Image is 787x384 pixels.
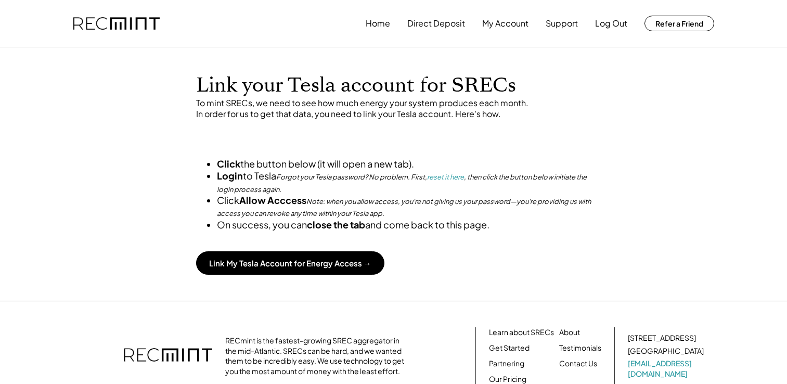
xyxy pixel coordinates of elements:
a: [EMAIL_ADDRESS][DOMAIN_NAME] [628,359,706,379]
button: Support [546,13,578,34]
a: Partnering [489,359,524,369]
img: recmint-logotype%403x.png [73,17,160,30]
button: Refer a Friend [644,16,714,31]
a: Testimonials [559,343,601,353]
button: My Account [482,13,528,34]
a: reset it here [427,173,464,181]
img: recmint-logotype%403x.png [124,338,212,374]
li: to Tesla [217,170,591,194]
div: To mint SRECs, we need to see how much energy your system produces each month. In order for us to... [196,98,591,120]
li: Click [217,194,591,219]
strong: Click [217,158,240,170]
font: Forgot your Tesla password? No problem. First, , then click the button below initiate the login p... [217,173,588,193]
a: Get Started [489,343,530,353]
font: Note: when you allow access, you're not giving us your password—you're providing us with access y... [217,197,592,217]
button: Direct Deposit [407,13,465,34]
h1: Link your Tesla account for SRECs [196,73,591,98]
a: About [559,327,580,338]
strong: close the tab [307,219,365,231]
div: [STREET_ADDRESS] [628,333,696,343]
strong: Allow Acccess [239,194,306,206]
a: Contact Us [559,359,597,369]
button: Link My Tesla Account for Energy Access → [196,251,384,275]
button: Home [366,13,390,34]
strong: Login [217,170,243,182]
li: On success, you can and come back to this page. [217,219,591,231]
div: RECmint is the fastest-growing SREC aggregator in the mid-Atlantic. SRECs can be hard, and we wan... [225,336,410,376]
button: Log Out [595,13,627,34]
a: Learn about SRECs [489,327,554,338]
div: [GEOGRAPHIC_DATA] [628,346,704,356]
li: the button below (it will open a new tab). [217,158,591,170]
